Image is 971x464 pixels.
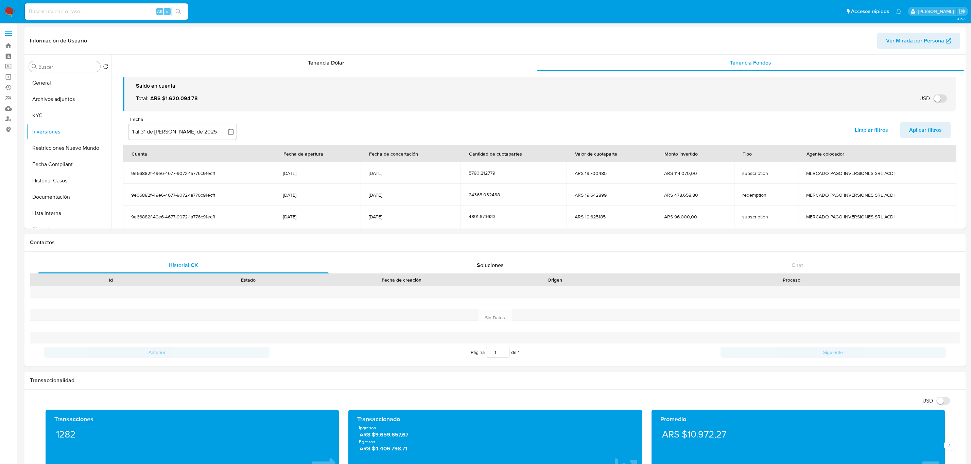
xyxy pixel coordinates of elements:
[851,8,889,15] span: Accesos rápidos
[26,156,111,173] button: Fecha Compliant
[628,276,955,283] div: Proceso
[477,261,504,269] span: Soluciones
[103,64,108,71] button: Volver al orden por defecto
[30,377,960,384] h1: Transaccionalidad
[792,261,803,269] span: Chat
[30,239,960,246] h1: Contactos
[491,276,619,283] div: Origen
[44,347,270,358] button: Anterior
[471,347,520,358] span: Página de
[26,75,111,91] button: General
[47,276,175,283] div: Id
[886,33,944,49] span: Ver Mirada por Persona
[26,189,111,205] button: Documentación
[26,107,111,124] button: KYC
[26,91,111,107] button: Archivos adjuntos
[959,8,966,15] a: Salir
[184,276,312,283] div: Estado
[38,64,98,70] input: Buscar
[518,349,520,356] span: 1
[157,8,162,15] span: Alt
[166,8,168,15] span: s
[171,7,185,16] button: search-icon
[26,140,111,156] button: Restricciones Nuevo Mundo
[32,64,37,69] button: Buscar
[26,173,111,189] button: Historial Casos
[896,8,902,14] a: Notificaciones
[26,124,111,140] button: Inversiones
[169,261,198,269] span: Historial CX
[877,33,960,49] button: Ver Mirada por Persona
[721,347,946,358] button: Siguiente
[26,221,111,238] button: Direcciones
[25,7,188,16] input: Buscar usuario o caso...
[322,276,481,283] div: Fecha de creación
[26,205,111,221] button: Lista Interna
[30,37,87,44] h1: Información de Usuario
[918,8,956,15] p: andres.vilosio@mercadolibre.com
